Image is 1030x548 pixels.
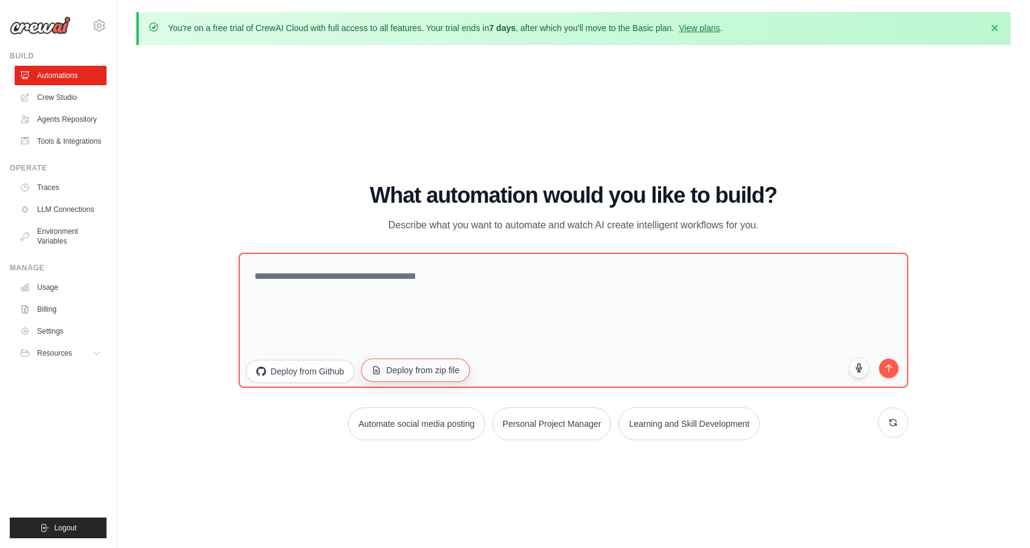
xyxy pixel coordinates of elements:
div: Operate [10,163,107,173]
button: Personal Project Manager [492,407,612,440]
button: Learning and Skill Development [618,407,760,440]
p: Describe what you want to automate and watch AI create intelligent workflows for you. [369,217,778,233]
a: Agents Repository [15,110,107,129]
a: Billing [15,300,107,319]
a: View plans [679,23,720,33]
h1: What automation would you like to build? [239,183,909,208]
div: Manage [10,263,107,273]
p: You're on a free trial of CrewAI Cloud with full access to all features. Your trial ends in , aft... [168,22,723,34]
span: Logout [54,523,77,533]
a: LLM Connections [15,200,107,219]
a: Usage [15,278,107,297]
iframe: Chat Widget [969,490,1030,548]
button: Automate social media posting [348,407,485,440]
button: Resources [15,343,107,363]
a: Automations [15,66,107,85]
a: Crew Studio [15,88,107,107]
img: Logo [10,16,71,35]
a: Tools & Integrations [15,132,107,151]
div: Build [10,51,107,61]
a: Settings [15,321,107,341]
button: Deploy from zip file [361,359,470,382]
span: Resources [37,348,72,358]
a: Environment Variables [15,222,107,251]
a: Traces [15,178,107,197]
strong: 7 days [489,23,516,33]
button: Logout [10,518,107,538]
button: Deploy from Github [246,360,355,383]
